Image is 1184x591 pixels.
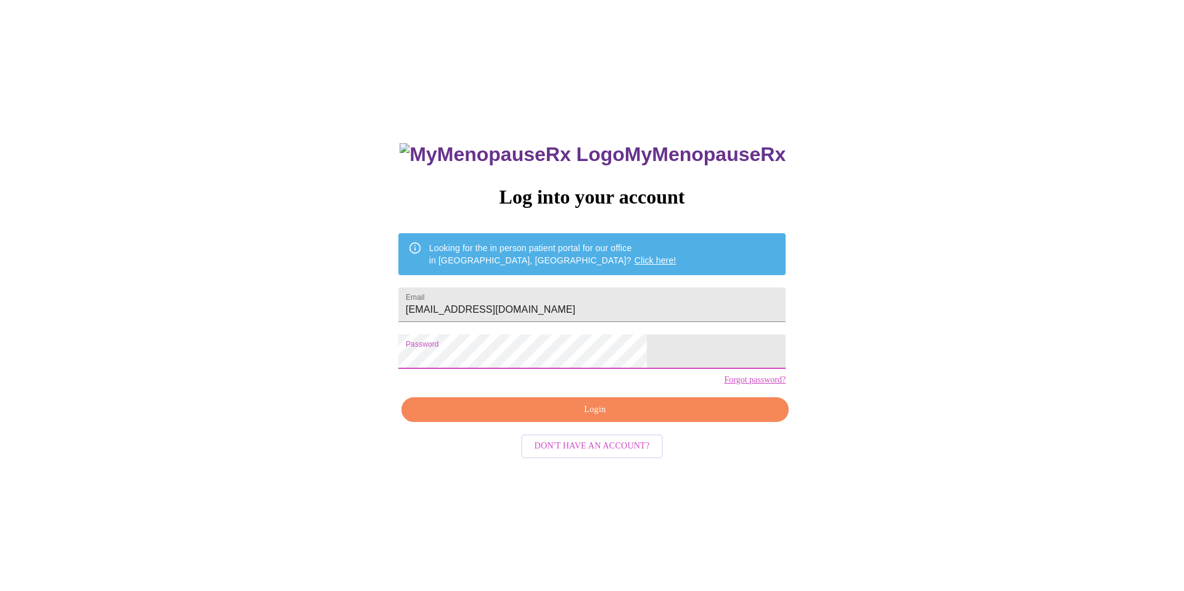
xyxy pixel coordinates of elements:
a: Forgot password? [724,375,786,385]
img: MyMenopauseRx Logo [400,143,624,166]
a: Don't have an account? [518,440,667,450]
button: Don't have an account? [521,434,664,458]
button: Login [401,397,789,423]
h3: MyMenopauseRx [400,143,786,166]
span: Don't have an account? [535,439,650,454]
div: Looking for the in person patient portal for our office in [GEOGRAPHIC_DATA], [GEOGRAPHIC_DATA]? [429,237,676,271]
h3: Log into your account [398,186,786,209]
a: Click here! [635,255,676,265]
span: Login [416,402,775,418]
